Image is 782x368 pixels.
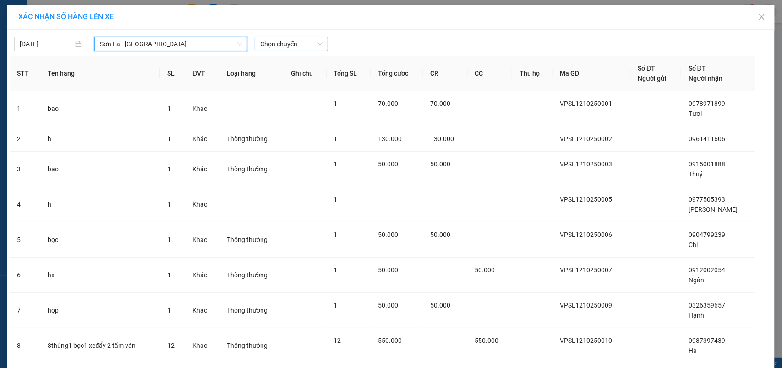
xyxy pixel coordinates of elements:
[185,222,219,258] td: Khác
[430,231,450,238] span: 50.000
[560,196,612,203] span: VPSL1210250005
[334,135,338,143] span: 1
[185,152,219,187] td: Khác
[219,293,284,328] td: Thông thường
[560,231,612,238] span: VPSL1210250006
[40,56,159,91] th: Tên hàng
[334,231,338,238] span: 1
[167,271,171,279] span: 1
[334,196,338,203] span: 1
[167,201,171,208] span: 1
[553,56,631,91] th: Mã GD
[560,266,612,274] span: VPSL1210250007
[334,337,341,344] span: 12
[689,65,706,72] span: Số ĐT
[334,160,338,168] span: 1
[167,105,171,112] span: 1
[430,100,450,107] span: 70.000
[430,135,454,143] span: 130.000
[185,328,219,363] td: Khác
[689,100,725,107] span: 0978971899
[185,258,219,293] td: Khác
[689,337,725,344] span: 0987397439
[689,241,698,248] span: Chi
[430,302,450,309] span: 50.000
[20,39,73,49] input: 12/10/2025
[371,56,423,91] th: Tổng cước
[334,302,338,309] span: 1
[10,222,40,258] td: 5
[167,342,175,349] span: 12
[40,152,159,187] td: bao
[40,293,159,328] td: hộp
[40,91,159,126] td: bao
[185,126,219,152] td: Khác
[512,56,552,91] th: Thu hộ
[10,258,40,293] td: 6
[10,293,40,328] td: 7
[689,160,725,168] span: 0915001888
[40,222,159,258] td: bọc
[185,91,219,126] td: Khác
[18,12,114,21] span: XÁC NHẬN SỐ HÀNG LÊN XE
[689,135,725,143] span: 0961411606
[167,135,171,143] span: 1
[560,337,612,344] span: VPSL1210250010
[10,328,40,363] td: 8
[689,231,725,238] span: 0904799239
[689,196,725,203] span: 0977505393
[689,170,703,178] span: Thuỷ
[167,165,171,173] span: 1
[40,126,159,152] td: h
[689,312,704,319] span: Hạnh
[327,56,371,91] th: Tổng SL
[758,13,766,21] span: close
[689,276,704,284] span: Ngân
[475,337,499,344] span: 550.000
[689,110,702,117] span: Tươi
[378,160,398,168] span: 50.000
[86,22,383,34] li: Số 378 [PERSON_NAME] ( trong nhà khách [GEOGRAPHIC_DATA])
[10,152,40,187] td: 3
[10,187,40,222] td: 4
[560,135,612,143] span: VPSL1210250002
[378,337,402,344] span: 550.000
[423,56,468,91] th: CR
[334,100,338,107] span: 1
[430,160,450,168] span: 50.000
[219,328,284,363] td: Thông thường
[475,266,495,274] span: 50.000
[689,302,725,309] span: 0326359657
[560,100,612,107] span: VPSL1210250001
[689,266,725,274] span: 0912002054
[378,100,398,107] span: 70.000
[10,126,40,152] td: 2
[185,56,219,91] th: ĐVT
[638,65,656,72] span: Số ĐT
[10,91,40,126] td: 1
[160,56,186,91] th: SL
[749,5,775,30] button: Close
[219,56,284,91] th: Loại hàng
[638,75,667,82] span: Người gửi
[560,302,612,309] span: VPSL1210250009
[40,258,159,293] td: hx
[378,231,398,238] span: 50.000
[689,347,697,354] span: Hà
[10,56,40,91] th: STT
[11,66,99,82] b: GỬI : VP Sơn La
[378,135,402,143] span: 130.000
[689,206,738,213] span: [PERSON_NAME]
[468,56,513,91] th: CC
[219,152,284,187] td: Thông thường
[167,307,171,314] span: 1
[40,328,159,363] td: 8thùng1 bọc1 xeđẩy 2 tấm ván
[185,293,219,328] td: Khác
[237,41,242,47] span: down
[219,126,284,152] td: Thông thường
[334,266,338,274] span: 1
[219,222,284,258] td: Thông thường
[167,236,171,243] span: 1
[260,37,322,51] span: Chọn chuyến
[40,187,159,222] td: h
